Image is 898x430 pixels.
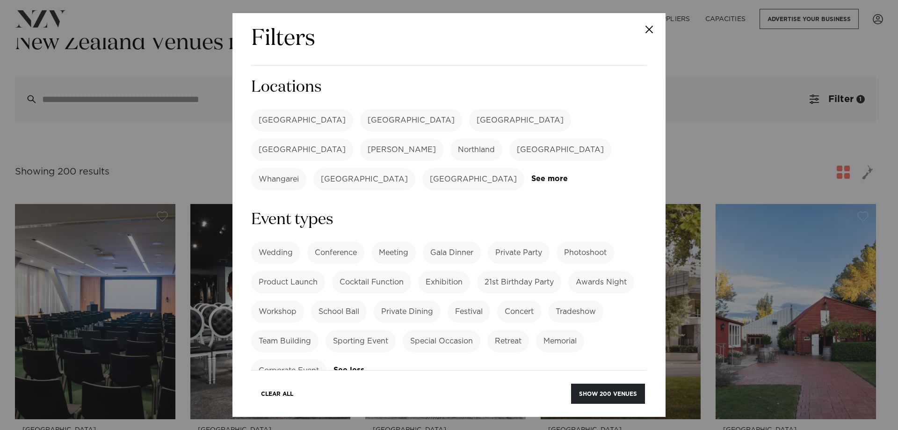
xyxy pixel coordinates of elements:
label: Private Dining [374,300,441,323]
label: Memorial [536,330,584,352]
label: [GEOGRAPHIC_DATA] [360,109,462,131]
label: Meeting [371,241,416,264]
label: Team Building [251,330,319,352]
label: Retreat [487,330,529,352]
label: Tradeshow [548,300,603,323]
label: Whangarei [251,168,306,190]
label: [GEOGRAPHIC_DATA] [251,109,353,131]
label: Sporting Event [326,330,396,352]
label: Workshop [251,300,304,323]
h2: Filters [251,24,315,54]
label: Product Launch [251,271,325,293]
label: School Ball [311,300,367,323]
label: [GEOGRAPHIC_DATA] [251,138,353,161]
button: Close [633,13,666,46]
label: Cocktail Function [332,271,411,293]
label: Exhibition [418,271,470,293]
label: Conference [307,241,364,264]
label: Concert [497,300,541,323]
label: Photoshoot [557,241,614,264]
label: Festival [448,300,490,323]
label: Special Occasion [403,330,480,352]
label: 21st Birthday Party [477,271,561,293]
label: [GEOGRAPHIC_DATA] [469,109,571,131]
label: [GEOGRAPHIC_DATA] [313,168,415,190]
button: Clear All [253,384,301,404]
label: [GEOGRAPHIC_DATA] [509,138,611,161]
label: Private Party [488,241,550,264]
h3: Event types [251,209,647,230]
button: Show 200 venues [571,384,645,404]
label: Wedding [251,241,300,264]
label: [GEOGRAPHIC_DATA] [422,168,524,190]
label: Corporate Event [251,359,326,382]
label: [PERSON_NAME] [360,138,443,161]
label: Northland [450,138,502,161]
h3: Locations [251,77,647,98]
label: Awards Night [568,271,634,293]
label: Gala Dinner [423,241,481,264]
